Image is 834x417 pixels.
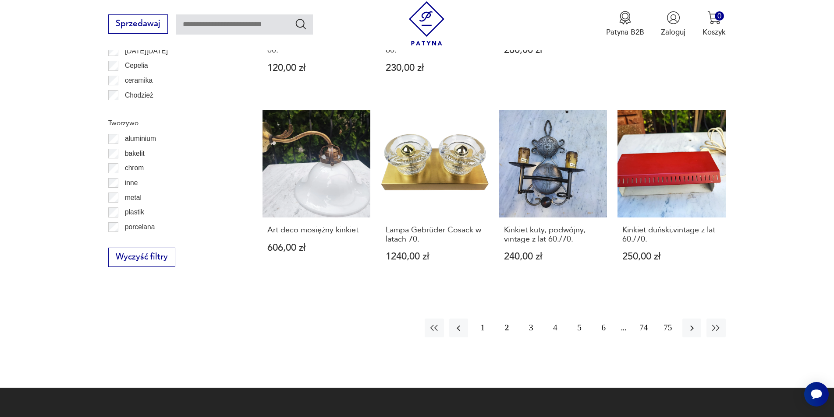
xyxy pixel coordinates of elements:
a: Ikona medaluPatyna B2B [606,11,644,37]
p: 250,00 zł [622,252,721,261]
p: Tworzywo [108,117,237,129]
a: Lampa Gebrüder Cosack w latach 70.Lampa Gebrüder Cosack w latach 70.1240,00 zł [381,110,489,282]
p: ceramika [125,75,153,86]
p: 606,00 zł [267,243,366,252]
p: Ćmielów [125,104,151,116]
button: 4 [546,319,564,337]
h3: Art deco mosiężny kinkiet [267,226,366,235]
button: Patyna B2B [606,11,644,37]
p: 1240,00 zł [386,252,484,261]
p: bakelit [125,148,145,159]
a: Kinkiet kuty, podwójny, vintage z lat 60./70.Kinkiet kuty, podwójny, vintage z lat 60./70.240,00 zł [499,110,607,282]
button: Szukaj [295,18,307,30]
h3: Lampa Gebrüder Cosack w latach 70. [386,226,484,244]
a: Art deco mosiężny kinkietArt deco mosiężny kinkiet606,00 zł [263,110,370,282]
p: inne [125,177,138,189]
p: Chodzież [125,90,153,101]
button: 75 [658,319,677,337]
button: Sprzedawaj [108,14,167,34]
p: chrom [125,162,144,174]
p: 120,00 zł [267,63,366,73]
button: 5 [570,319,589,337]
p: 240,00 zł [504,252,603,261]
h3: Kinkiet industrialny, biały, szklany, FOTON, [GEOGRAPHIC_DATA], lata 60. [267,19,366,55]
p: Cepelia [125,60,148,71]
button: 1 [473,319,492,337]
a: Kinkiet duński,vintage z lat 60./70.Kinkiet duński,vintage z lat 60./70.250,00 zł [618,110,725,282]
p: Patyna B2B [606,27,644,37]
a: Sprzedawaj [108,21,167,28]
img: Patyna - sklep z meblami i dekoracjami vintage [405,1,449,46]
h3: Kinkiet biały, industrialny Lindner, [GEOGRAPHIC_DATA], lata 60. [386,19,484,55]
h3: Kinkiet kuty, podwójny, vintage z lat 60./70. [504,226,603,244]
button: 3 [522,319,540,337]
button: 0Koszyk [703,11,726,37]
button: 2 [497,319,516,337]
button: 74 [634,319,653,337]
p: porcelit [125,236,147,247]
img: Ikonka użytkownika [667,11,680,25]
button: Zaloguj [661,11,685,37]
button: Wyczyść filtry [108,248,175,267]
iframe: Smartsupp widget button [804,382,829,406]
p: Koszyk [703,27,726,37]
p: metal [125,192,142,203]
p: 280,00 zł [504,46,603,55]
img: Ikona medalu [618,11,632,25]
div: 0 [715,11,724,21]
p: plastik [125,207,144,218]
img: Ikona koszyka [707,11,721,25]
p: aluminium [125,133,156,144]
button: 6 [594,319,613,337]
p: porcelana [125,221,155,233]
p: Zaloguj [661,27,685,37]
p: [DATE][DATE] [125,46,168,57]
p: 230,00 zł [386,63,484,73]
h3: Kinkiet duński,vintage z lat 60./70. [622,226,721,244]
